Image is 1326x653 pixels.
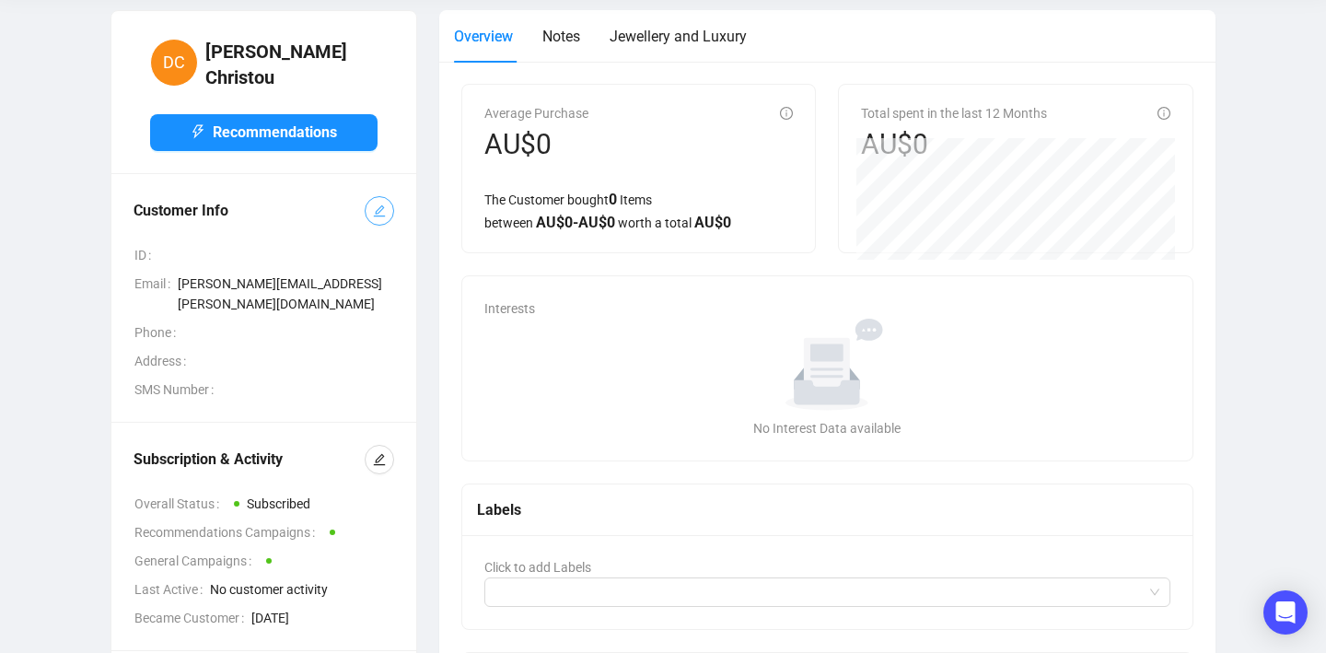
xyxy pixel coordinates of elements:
[178,274,394,314] span: [PERSON_NAME][EMAIL_ADDRESS][PERSON_NAME][DOMAIN_NAME]
[484,106,588,121] span: Average Purchase
[454,28,513,45] span: Overview
[492,418,1163,438] div: No Interest Data available
[484,188,793,234] div: The Customer bought Items between worth a total
[134,608,251,628] span: Became Customer
[861,106,1047,121] span: Total spent in the last 12 Months
[191,124,205,139] span: thunderbolt
[163,50,185,76] span: DC
[205,39,378,90] h4: [PERSON_NAME] Christou
[247,496,310,511] span: Subscribed
[134,379,221,400] span: SMS Number
[536,214,615,231] span: AU$ 0 - AU$ 0
[150,114,378,151] button: Recommendations
[134,245,158,265] span: ID
[1157,107,1170,120] span: info-circle
[210,579,394,600] span: No customer activity
[484,560,591,575] span: Click to add Labels
[134,579,210,600] span: Last Active
[134,322,183,343] span: Phone
[609,191,617,208] span: 0
[780,107,793,120] span: info-circle
[477,498,1178,521] div: Labels
[484,301,535,316] span: Interests
[134,449,365,471] div: Subscription & Activity
[861,127,1047,162] div: AU$0
[694,214,731,231] span: AU$ 0
[373,204,386,217] span: edit
[251,608,394,628] span: [DATE]
[134,351,193,371] span: Address
[134,551,259,571] span: General Campaigns
[373,453,386,466] span: edit
[542,28,580,45] span: Notes
[134,274,178,314] span: Email
[484,127,588,162] div: AU$0
[1263,590,1308,635] div: Open Intercom Messenger
[610,28,747,45] span: Jewellery and Luxury
[134,522,322,542] span: Recommendations Campaigns
[134,200,365,222] div: Customer Info
[134,494,227,514] span: Overall Status
[213,121,337,144] span: Recommendations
